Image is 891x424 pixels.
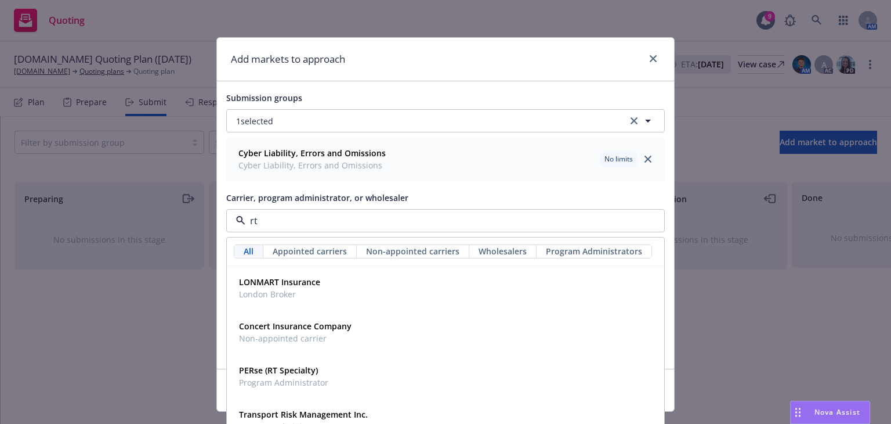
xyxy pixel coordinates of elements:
[238,148,386,159] strong: Cyber Liability, Errors and Omissions
[239,409,368,420] strong: Transport Risk Management Inc.
[366,245,459,257] span: Non-appointed carriers
[231,52,345,67] h1: Add markets to approach
[239,332,352,344] span: Non-appointed carrier
[244,245,253,257] span: All
[238,159,386,171] span: Cyber Liability, Errors and Omissions
[546,245,642,257] span: Program Administrators
[226,192,408,203] span: Carrier, program administrator, or wholesaler
[791,401,805,423] div: Drag to move
[479,245,527,257] span: Wholesalers
[239,376,328,389] span: Program Administrator
[226,92,302,103] span: Submission groups
[273,245,347,257] span: Appointed carriers
[226,109,665,132] button: 1selectedclear selection
[245,214,641,228] input: Select a carrier, program administrator, or wholesaler
[239,365,318,376] strong: PERse (RT Specialty)
[553,235,665,247] a: View Top Trading Partners
[627,114,641,128] a: clear selection
[236,115,273,127] span: 1 selected
[646,52,660,66] a: close
[239,288,320,300] span: London Broker
[641,152,655,166] a: close
[790,401,870,424] button: Nova Assist
[814,407,860,417] span: Nova Assist
[239,276,320,288] strong: LONMART Insurance
[604,154,633,164] span: No limits
[239,321,352,332] strong: Concert Insurance Company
